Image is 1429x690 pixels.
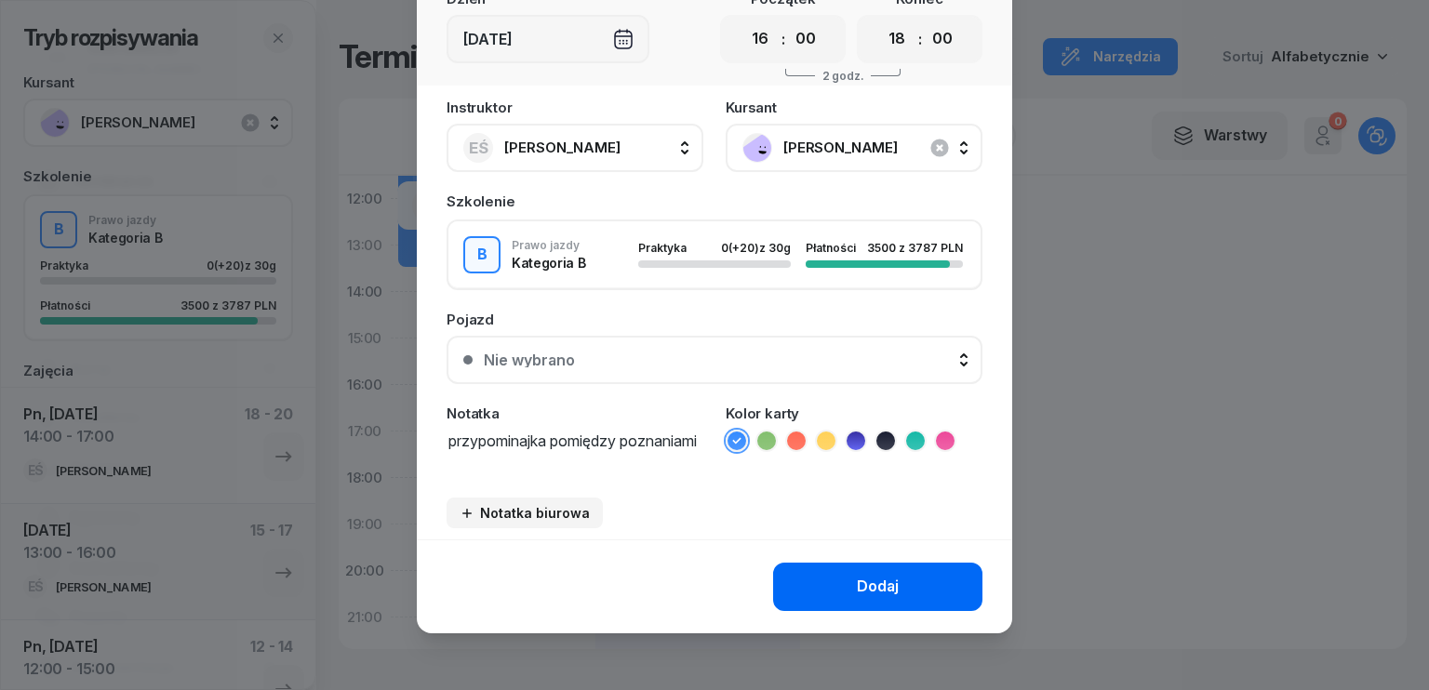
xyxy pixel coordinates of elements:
[867,242,963,254] div: 3500 z 3787 PLN
[448,221,981,288] button: BPrawo jazdyKategoria BPraktyka0(+20)z 30gPłatności3500 z 3787 PLN
[806,242,867,254] div: Płatności
[460,505,590,521] div: Notatka biurowa
[469,140,488,156] span: EŚ
[484,352,575,367] div: Nie wybrano
[447,336,982,384] button: Nie wybrano
[857,575,899,599] div: Dodaj
[721,242,791,254] div: 0 z 30g
[773,563,982,611] button: Dodaj
[447,498,603,528] button: Notatka biurowa
[918,28,922,50] div: :
[504,139,621,156] span: [PERSON_NAME]
[783,136,966,160] span: [PERSON_NAME]
[781,28,785,50] div: :
[638,241,687,255] span: Praktyka
[728,241,759,255] span: (+20)
[447,124,703,172] button: EŚ[PERSON_NAME]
